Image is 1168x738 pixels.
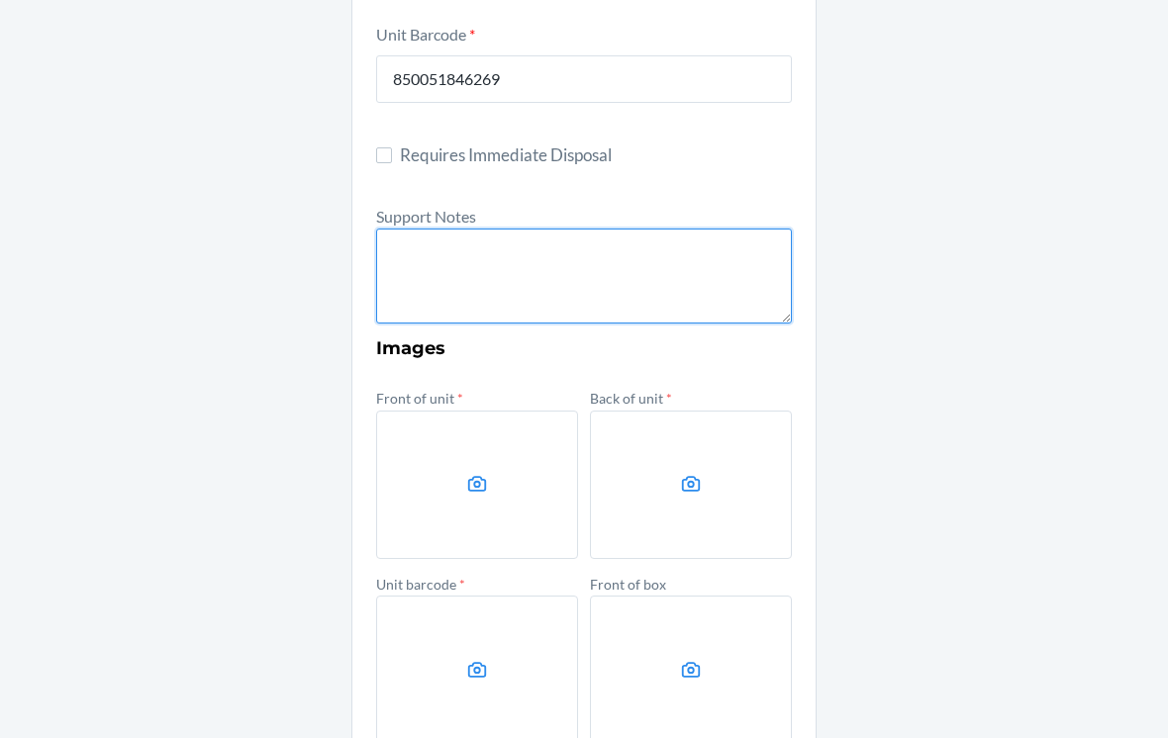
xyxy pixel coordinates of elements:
[376,576,465,593] label: Unit barcode
[376,147,392,163] input: Requires Immediate Disposal
[590,576,666,593] label: Front of box
[376,335,792,361] h3: Images
[376,207,476,226] label: Support Notes
[590,390,672,407] label: Back of unit
[400,142,792,168] span: Requires Immediate Disposal
[376,25,475,44] label: Unit Barcode
[376,390,463,407] label: Front of unit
